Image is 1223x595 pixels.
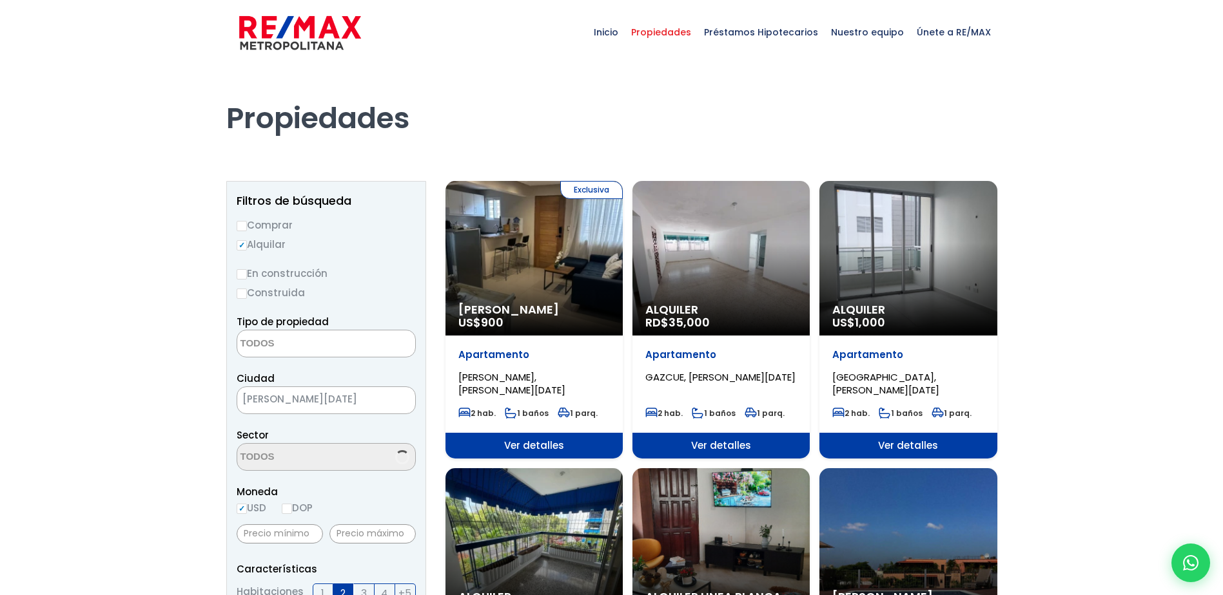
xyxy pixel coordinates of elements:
[825,13,910,52] span: Nuestro equipo
[832,408,870,419] span: 2 hab.
[237,265,416,281] label: En construcción
[383,390,402,411] button: Remove all items
[282,504,292,514] input: DOP
[445,181,623,458] a: Exclusiva [PERSON_NAME] US$900 Apartamento [PERSON_NAME], [PERSON_NAME][DATE] 2 hab. 1 baños 1 pa...
[832,303,984,316] span: Alquiler
[632,181,810,458] a: Alquiler RD$35,000 Apartamento GAZCUE, [PERSON_NAME][DATE] 2 hab. 1 baños 1 parq. Ver detalles
[282,500,313,516] label: DOP
[645,348,797,361] p: Apartamento
[237,194,416,207] h2: Filtros de búsqueda
[458,348,610,361] p: Apartamento
[226,65,997,136] h1: Propiedades
[237,236,416,252] label: Alquilar
[237,500,266,516] label: USD
[237,524,323,543] input: Precio mínimo
[237,221,247,231] input: Comprar
[237,288,247,299] input: Construida
[237,386,416,414] span: SANTO DOMINGO DE GUZMÁN
[832,348,984,361] p: Apartamento
[832,370,939,397] span: [GEOGRAPHIC_DATA], [PERSON_NAME][DATE]
[932,408,972,419] span: 1 parq.
[505,408,549,419] span: 1 baños
[239,14,361,52] img: remax-metropolitana-logo
[237,269,247,279] input: En construcción
[910,13,997,52] span: Únete a RE/MAX
[237,240,247,250] input: Alquilar
[645,314,710,330] span: RD$
[237,444,362,471] textarea: Search
[625,13,698,52] span: Propiedades
[560,181,623,199] span: Exclusiva
[692,408,736,419] span: 1 baños
[832,314,885,330] span: US$
[237,330,362,358] textarea: Search
[645,370,796,384] span: GAZCUE, [PERSON_NAME][DATE]
[879,408,923,419] span: 1 baños
[329,524,416,543] input: Precio máximo
[645,303,797,316] span: Alquiler
[745,408,785,419] span: 1 parq.
[458,303,610,316] span: [PERSON_NAME]
[458,314,504,330] span: US$
[669,314,710,330] span: 35,000
[632,433,810,458] span: Ver detalles
[855,314,885,330] span: 1,000
[237,561,416,577] p: Características
[558,408,598,419] span: 1 parq.
[237,217,416,233] label: Comprar
[237,372,275,385] span: Ciudad
[698,13,825,52] span: Préstamos Hipotecarios
[237,484,416,500] span: Moneda
[819,433,997,458] span: Ver detalles
[396,395,402,406] span: ×
[237,315,329,328] span: Tipo de propiedad
[237,390,383,408] span: SANTO DOMINGO DE GUZMÁN
[458,370,565,397] span: [PERSON_NAME], [PERSON_NAME][DATE]
[237,285,416,301] label: Construida
[458,408,496,419] span: 2 hab.
[645,408,683,419] span: 2 hab.
[481,314,504,330] span: 900
[587,13,625,52] span: Inicio
[237,504,247,514] input: USD
[237,428,269,442] span: Sector
[445,433,623,458] span: Ver detalles
[819,181,997,458] a: Alquiler US$1,000 Apartamento [GEOGRAPHIC_DATA], [PERSON_NAME][DATE] 2 hab. 1 baños 1 parq. Ver d...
